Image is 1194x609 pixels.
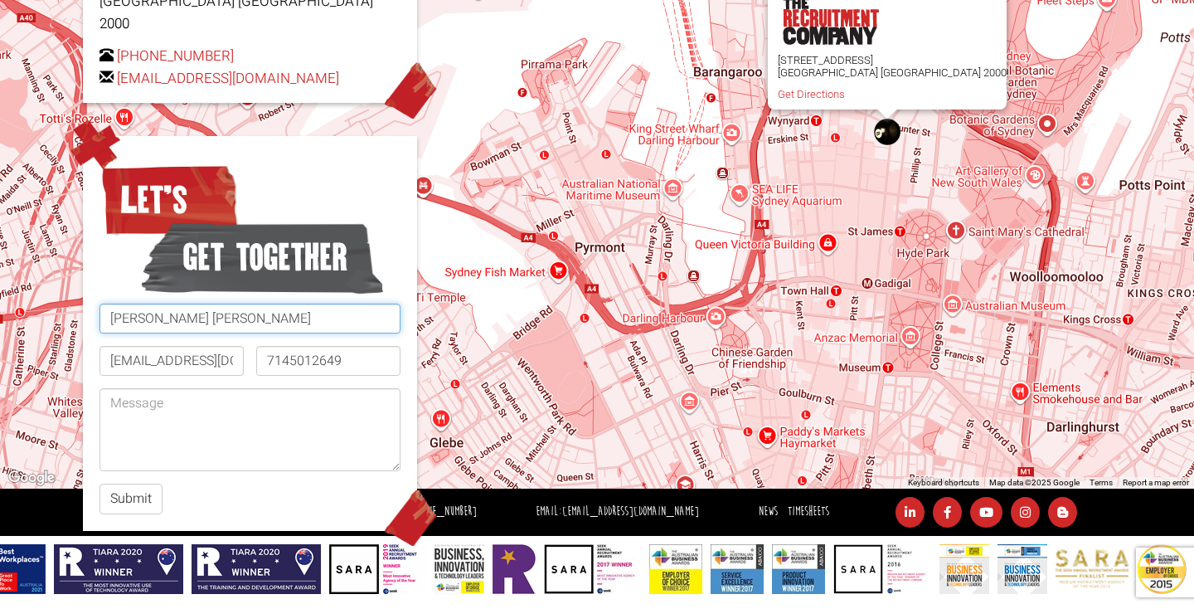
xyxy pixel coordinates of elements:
[256,346,400,376] input: Phone
[531,500,703,524] li: Email:
[4,467,59,489] img: Google
[141,216,384,299] span: get together
[99,346,244,376] input: Email
[410,504,477,519] a: [PHONE_NUMBER]
[117,68,339,89] a: [EMAIL_ADDRESS][DOMAIN_NAME]
[99,484,163,514] button: Submit
[1123,478,1189,487] a: Report a map error
[874,119,900,145] div: The Recruitment Company
[778,88,845,100] a: Get Directions
[4,467,59,489] a: Open this area in Google Maps (opens a new window)
[778,54,1007,79] p: [STREET_ADDRESS] [GEOGRAPHIC_DATA] [GEOGRAPHIC_DATA] 2000
[788,504,829,519] a: Timesheets
[562,504,699,519] a: [EMAIL_ADDRESS][DOMAIN_NAME]
[759,504,778,519] a: News
[117,46,234,66] a: [PHONE_NUMBER]
[1090,478,1113,487] a: Terms
[99,304,400,334] input: Name
[908,477,979,489] button: Keyboard shortcuts
[989,478,1080,487] span: Map data ©2025 Google
[99,158,240,241] span: Let’s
